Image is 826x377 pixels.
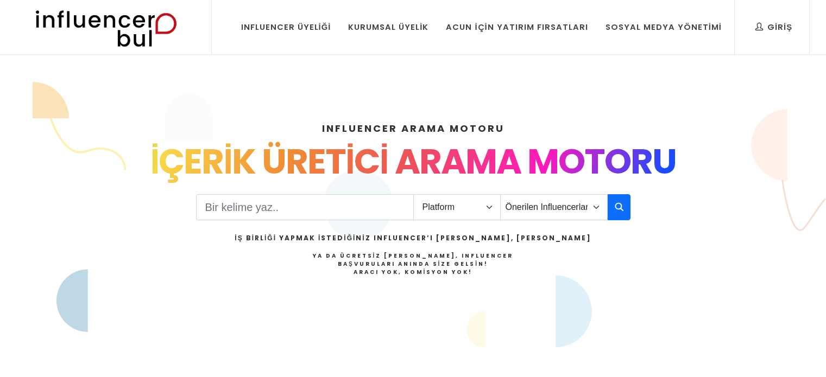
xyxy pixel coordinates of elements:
h4: INFLUENCER ARAMA MOTORU [61,121,765,136]
div: Kurumsal Üyelik [348,21,428,33]
h4: Ya da Ücretsiz [PERSON_NAME], Influencer Başvuruları Anında Size Gelsin! [235,252,591,276]
div: İÇERİK ÜRETİCİ ARAMA MOTORU [61,136,765,188]
div: Influencer Üyeliği [241,21,331,33]
div: Acun İçin Yatırım Fırsatları [446,21,588,33]
div: Sosyal Medya Yönetimi [606,21,722,33]
input: Search [196,194,414,220]
div: Giriş [755,21,792,33]
h2: İş Birliği Yapmak İstediğiniz Influencer’ı [PERSON_NAME], [PERSON_NAME] [235,233,591,243]
strong: Aracı Yok, Komisyon Yok! [354,268,473,276]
